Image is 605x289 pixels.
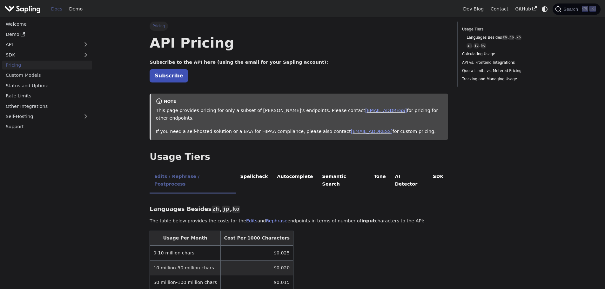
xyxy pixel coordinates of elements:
[509,35,514,40] code: jp
[467,43,546,49] a: zh,jp,ko
[481,43,486,49] code: ko
[220,260,293,275] td: $0.020
[220,231,293,246] th: Cost Per 1000 Characters
[462,68,548,74] a: Quota Limits vs. Metered Pricing
[2,19,92,29] a: Welcome
[462,76,548,82] a: Tracking and Managing Usage
[79,50,92,59] button: Expand sidebar category 'SDK'
[2,40,79,49] a: API
[2,71,92,80] a: Custom Models
[150,34,448,51] h1: API Pricing
[150,151,448,163] h2: Usage Tiers
[150,217,448,225] p: The table below provides the costs for the and endpoints in terms of number of characters to the ...
[156,98,444,106] div: note
[2,61,92,70] a: Pricing
[561,7,582,12] span: Search
[516,35,521,40] code: ko
[212,206,219,213] code: zh
[462,51,548,57] a: Calculating Usage
[351,129,393,134] a: [EMAIL_ADDRESS]
[220,246,293,260] td: $0.025
[553,3,600,15] button: Search (Ctrl+K)
[4,4,43,14] a: Sapling.ai
[365,108,407,113] a: [EMAIL_ADDRESS]
[2,122,92,131] a: Support
[150,60,328,65] strong: Subscribe to the API here (using the email for your Sapling account):
[232,206,240,213] code: ko
[390,168,428,194] li: AI Detector
[2,81,92,90] a: Status and Uptime
[156,128,444,135] p: If you need a self-hosted solution or a BAA for HIPAA compliance, please also contact for custom ...
[266,218,287,223] a: Rephrase
[150,168,236,194] li: Edits / Rephrase / Postprocess
[66,4,86,14] a: Demo
[79,40,92,49] button: Expand sidebar category 'API'
[540,4,549,14] button: Switch between dark and light mode (currently system mode)
[467,35,546,41] a: Languages Besideszh,jp,ko
[428,168,448,194] li: SDK
[467,43,472,49] code: zh
[150,260,220,275] td: 10 million-50 million chars
[150,246,220,260] td: 0-10 million chars
[2,91,92,101] a: Rate Limits
[460,4,487,14] a: Dev Blog
[502,35,508,40] code: zh
[150,206,448,213] h3: Languages Besides , ,
[2,50,79,59] a: SDK
[2,102,92,111] a: Other Integrations
[246,218,257,223] a: Edits
[487,4,512,14] a: Contact
[150,69,188,82] a: Subscribe
[150,22,448,30] nav: Breadcrumbs
[318,168,369,194] li: Semantic Search
[2,30,92,39] a: Demo
[150,22,168,30] span: Pricing
[236,168,272,194] li: Spellcheck
[48,4,66,14] a: Docs
[462,60,548,66] a: API vs. Frontend Integrations
[2,112,92,121] a: Self-Hosting
[222,206,230,213] code: jp
[272,168,318,194] li: Autocomplete
[512,4,540,14] a: GitHub
[589,6,596,12] kbd: K
[150,231,220,246] th: Usage Per Month
[462,26,548,32] a: Usage Tiers
[474,43,479,49] code: jp
[156,107,444,122] p: This page provides pricing for only a subset of [PERSON_NAME]'s endpoints. Please contact for pri...
[4,4,41,14] img: Sapling.ai
[369,168,391,194] li: Tone
[361,218,375,223] strong: input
